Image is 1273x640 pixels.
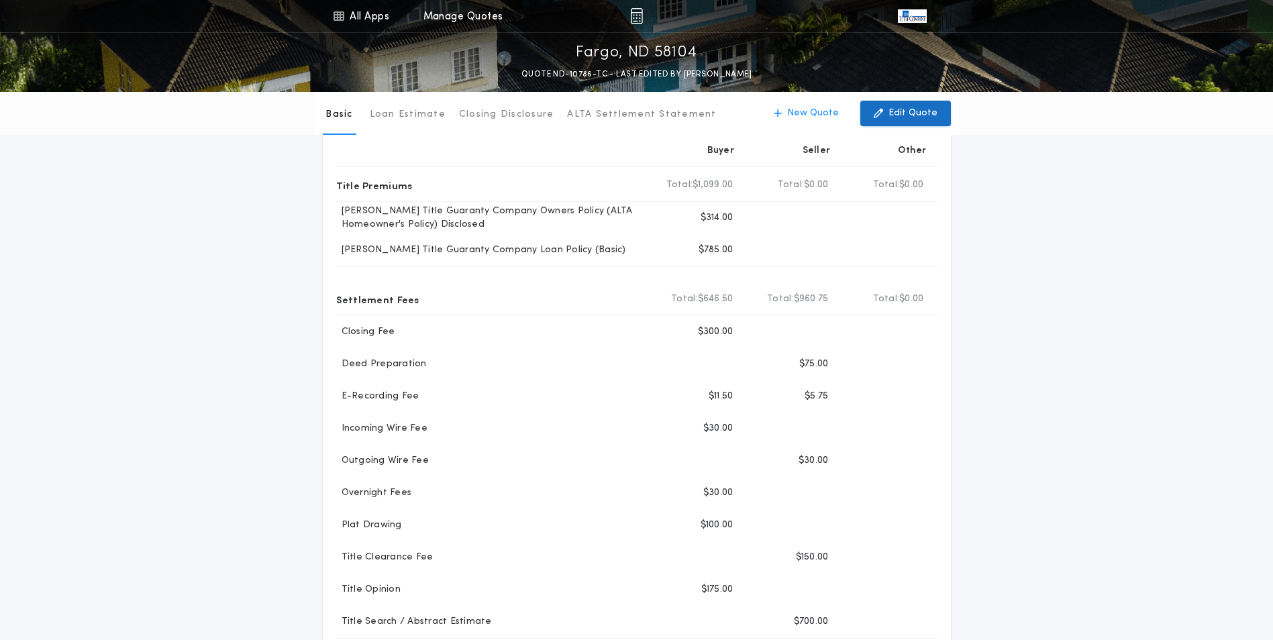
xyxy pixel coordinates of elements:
[707,144,734,158] p: Buyer
[698,292,733,306] span: $646.50
[336,454,429,468] p: Outgoing Wire Fee
[794,615,829,629] p: $700.00
[325,108,352,121] p: Basic
[888,107,937,120] p: Edit Quote
[336,486,412,500] p: Overnight Fees
[898,9,926,23] img: vs-icon
[860,101,951,126] button: Edit Quote
[370,108,446,121] p: Loan Estimate
[336,519,402,532] p: Plat Drawing
[701,211,733,225] p: $314.00
[336,288,419,310] p: Settlement Fees
[794,292,829,306] span: $960.75
[709,390,733,403] p: $11.50
[576,42,697,64] p: Fargo, ND 58104
[336,325,395,339] p: Closing Fee
[336,551,434,564] p: Title Clearance Fee
[521,68,752,81] p: QUOTE ND-10786-TC - LAST EDITED BY [PERSON_NAME]
[666,178,693,192] b: Total:
[767,292,794,306] b: Total:
[698,325,733,339] p: $300.00
[336,390,419,403] p: E-Recording Fee
[873,178,900,192] b: Total:
[873,292,900,306] b: Total:
[459,108,554,121] p: Closing Disclosure
[693,178,733,192] span: $1,099.00
[799,454,829,468] p: $30.00
[899,178,923,192] span: $0.00
[899,292,923,306] span: $0.00
[567,108,716,121] p: ALTA Settlement Statement
[796,551,829,564] p: $150.00
[671,292,698,306] b: Total:
[898,144,926,158] p: Other
[804,178,828,192] span: $0.00
[336,615,492,629] p: Title Search / Abstract Estimate
[336,244,626,257] p: [PERSON_NAME] Title Guaranty Company Loan Policy (Basic)
[701,583,733,596] p: $175.00
[630,8,643,24] img: img
[760,101,852,126] button: New Quote
[336,358,427,371] p: Deed Preparation
[805,390,828,403] p: $5.75
[336,422,427,435] p: Incoming Wire Fee
[336,205,649,231] p: [PERSON_NAME] Title Guaranty Company Owners Policy (ALTA Homeowner's Policy) Disclosed
[787,107,839,120] p: New Quote
[778,178,805,192] b: Total:
[336,174,413,196] p: Title Premiums
[699,244,733,257] p: $785.00
[703,422,733,435] p: $30.00
[703,486,733,500] p: $30.00
[336,583,401,596] p: Title Opinion
[701,519,733,532] p: $100.00
[803,144,831,158] p: Seller
[799,358,829,371] p: $75.00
